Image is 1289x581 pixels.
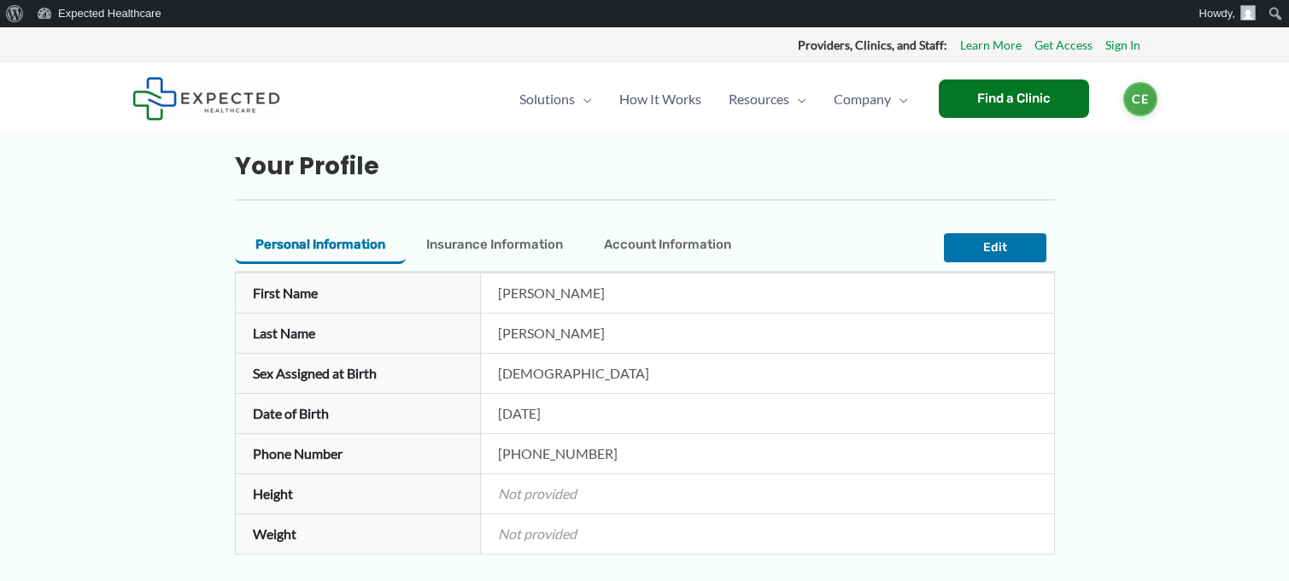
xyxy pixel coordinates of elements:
th: Last Name [235,314,481,354]
strong: Providers, Clinics, and Staff: [798,38,947,52]
a: Learn More [960,34,1022,56]
span: Resources [729,69,789,129]
a: Sign In [1105,34,1140,56]
span: Company [834,69,891,129]
span: Menu Toggle [789,69,806,129]
span: Menu Toggle [891,69,908,129]
td: [PERSON_NAME] [481,314,1054,354]
em: Not provided [498,525,577,542]
td: [DATE] [481,394,1054,434]
td: [DEMOGRAPHIC_DATA] [481,354,1054,394]
nav: Primary Site Navigation [506,69,922,129]
th: Weight [235,514,481,555]
th: Sex Assigned at Birth [235,354,481,394]
th: Height [235,474,481,514]
img: Expected Healthcare Logo - side, dark font, small [132,77,280,120]
span: Insurance Information [426,237,563,252]
span: Account Information [604,237,731,252]
span: How It Works [619,69,701,129]
a: Find a Clinic [939,79,1089,118]
span: Menu Toggle [575,69,592,129]
em: Not provided [498,485,577,502]
a: ResourcesMenu Toggle [715,69,820,129]
a: CompanyMenu Toggle [820,69,922,129]
button: Edit [944,233,1046,262]
span: Solutions [519,69,575,129]
td: [PHONE_NUMBER] [481,434,1054,474]
span: Personal Information [255,237,385,252]
a: Get Access [1034,34,1093,56]
a: SolutionsMenu Toggle [506,69,606,129]
button: Account Information [583,228,752,264]
a: How It Works [606,69,715,129]
h2: Your Profile [235,151,1055,182]
th: Phone Number [235,434,481,474]
button: Personal Information [235,228,406,264]
a: CE [1123,82,1157,116]
th: Date of Birth [235,394,481,434]
th: First Name [235,273,481,314]
td: [PERSON_NAME] [481,273,1054,314]
button: Insurance Information [406,228,583,264]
